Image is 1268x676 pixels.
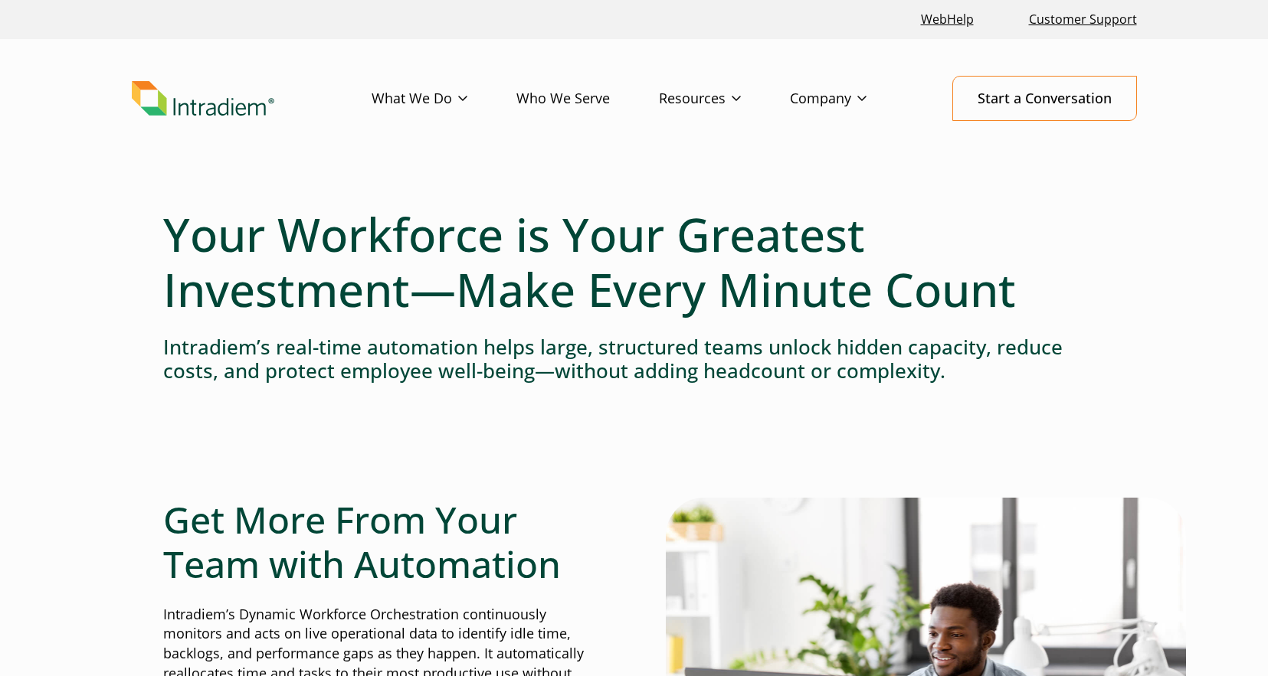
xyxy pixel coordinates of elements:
a: Customer Support [1023,3,1143,36]
a: Who We Serve [516,77,659,121]
img: Intradiem [132,81,274,116]
a: What We Do [372,77,516,121]
a: Link to homepage of Intradiem [132,81,372,116]
a: Start a Conversation [952,76,1137,121]
a: Resources [659,77,790,121]
h2: Get More From Your Team with Automation [163,498,603,586]
a: Link opens in a new window [915,3,980,36]
a: Company [790,77,916,121]
h4: Intradiem’s real-time automation helps large, structured teams unlock hidden capacity, reduce cos... [163,335,1106,383]
h1: Your Workforce is Your Greatest Investment—Make Every Minute Count [163,207,1106,317]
